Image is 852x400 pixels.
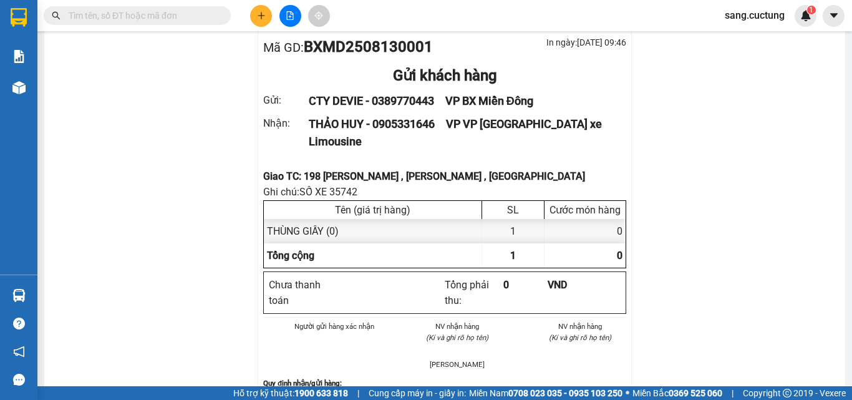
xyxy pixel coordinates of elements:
[732,386,733,400] span: |
[357,386,359,400] span: |
[263,184,626,200] div: Ghi chú: SỐ XE 35742
[469,386,622,400] span: Miền Nam
[503,277,548,293] div: 0
[545,219,626,243] div: 0
[807,6,816,14] sup: 1
[267,250,314,261] span: Tổng cộng
[52,11,61,20] span: search
[304,38,433,56] b: BXMD2508130001
[426,333,488,342] i: (Kí và ghi rõ họ tên)
[411,321,504,332] li: NV nhận hàng
[263,168,626,184] div: Giao TC: 198 [PERSON_NAME] , [PERSON_NAME] , [GEOGRAPHIC_DATA]
[294,388,348,398] strong: 1900 633 818
[445,36,626,49] div: In ngày: [DATE] 09:46
[411,359,504,370] li: [PERSON_NAME]
[669,388,722,398] strong: 0369 525 060
[233,386,348,400] span: Hỗ trợ kỹ thuật:
[69,9,216,22] input: Tìm tên, số ĐT hoặc mã đơn
[286,11,294,20] span: file-add
[533,321,626,332] li: NV nhận hàng
[263,40,304,55] span: Mã GD :
[263,92,309,108] div: Gửi :
[279,5,301,27] button: file-add
[250,5,272,27] button: plus
[6,69,65,92] b: 339 Đinh Bộ Lĩnh, P26
[783,389,791,398] span: copyright
[626,391,629,396] span: ⚪️
[548,277,592,293] div: VND
[6,6,181,30] li: Cúc Tùng
[617,250,622,261] span: 0
[12,50,26,63] img: solution-icon
[823,5,845,27] button: caret-down
[263,64,626,88] div: Gửi khách hàng
[548,204,622,216] div: Cước món hàng
[263,378,626,389] div: Quy định nhận/gửi hàng :
[12,81,26,94] img: warehouse-icon
[269,277,327,308] div: Chưa thanh toán
[482,219,545,243] div: 1
[13,346,25,358] span: notification
[11,8,27,27] img: logo-vxr
[800,10,811,21] img: icon-new-feature
[288,321,381,332] li: Người gửi hàng xác nhận
[267,204,478,216] div: Tên (giá trị hàng)
[13,318,25,329] span: question-circle
[6,53,86,67] li: VP BX Miền Đông
[715,7,795,23] span: sang.cuctung
[267,225,339,237] span: THÙNG GIẤY (0)
[86,53,166,94] li: VP VP [GEOGRAPHIC_DATA] xe Limousine
[445,277,503,308] div: Tổng phải thu :
[308,5,330,27] button: aim
[485,204,541,216] div: SL
[263,115,309,131] div: Nhận :
[632,386,722,400] span: Miền Bắc
[12,289,26,302] img: warehouse-icon
[314,11,323,20] span: aim
[510,250,516,261] span: 1
[309,115,611,151] div: THẢO HUY - 0905331646 VP VP [GEOGRAPHIC_DATA] xe Limousine
[257,11,266,20] span: plus
[549,333,611,342] i: (Kí và ghi rõ họ tên)
[828,10,840,21] span: caret-down
[309,92,611,110] div: CTY DEVIE - 0389770443 VP BX Miền Đông
[6,69,15,78] span: environment
[13,374,25,386] span: message
[809,6,813,14] span: 1
[508,388,622,398] strong: 0708 023 035 - 0935 103 250
[369,386,466,400] span: Cung cấp máy in - giấy in:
